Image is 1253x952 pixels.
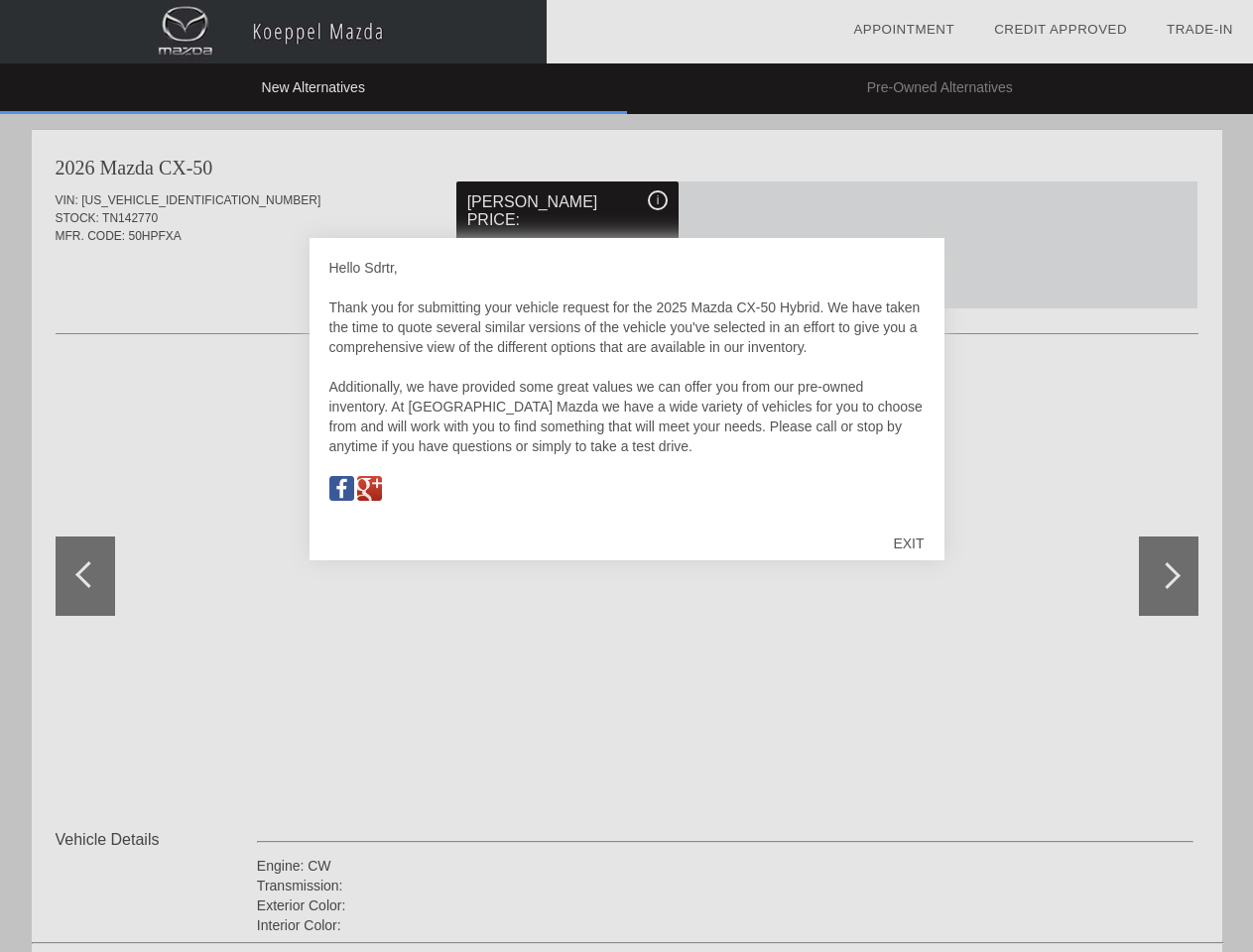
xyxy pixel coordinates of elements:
div: EXIT [873,514,943,573]
img: Map to Koeppel Mazda [329,476,354,501]
a: Appointment [853,22,954,37]
a: Trade-In [1167,22,1233,37]
img: Map to Koeppel Mazda [357,476,382,501]
a: Credit Approved [994,22,1127,37]
div: Hello Sdrtr, Thank you for submitting your vehicle request for the 2025 Mazda CX-50 Hybrid. We ha... [329,258,925,516]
